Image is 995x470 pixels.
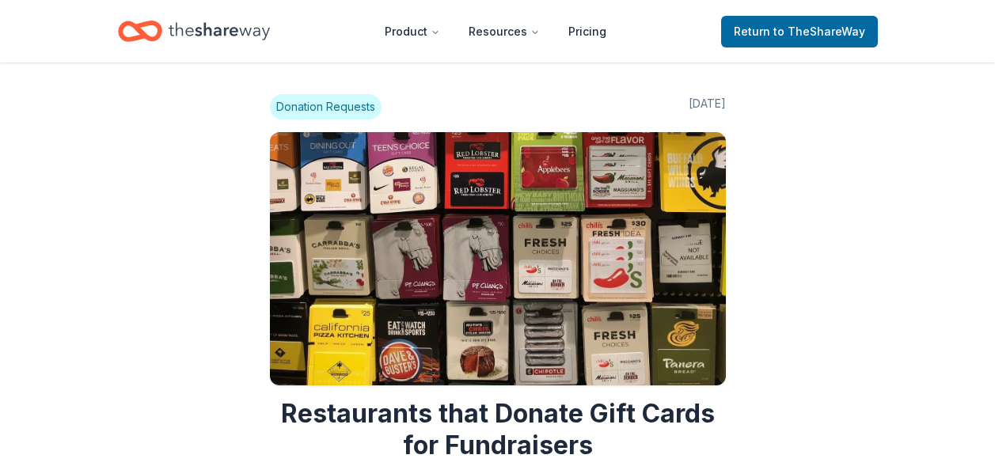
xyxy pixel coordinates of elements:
a: Pricing [556,16,619,47]
h1: Restaurants that Donate Gift Cards for Fundraisers [270,398,726,461]
button: Resources [456,16,553,47]
nav: Main [372,13,619,50]
a: Returnto TheShareWay [721,16,878,47]
a: Home [118,13,270,50]
span: Donation Requests [270,94,382,119]
button: Product [372,16,453,47]
img: Image for Restaurants that Donate Gift Cards for Fundraisers [270,132,726,385]
span: to TheShareWay [773,25,865,38]
span: [DATE] [689,94,726,119]
span: Return [734,22,865,41]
